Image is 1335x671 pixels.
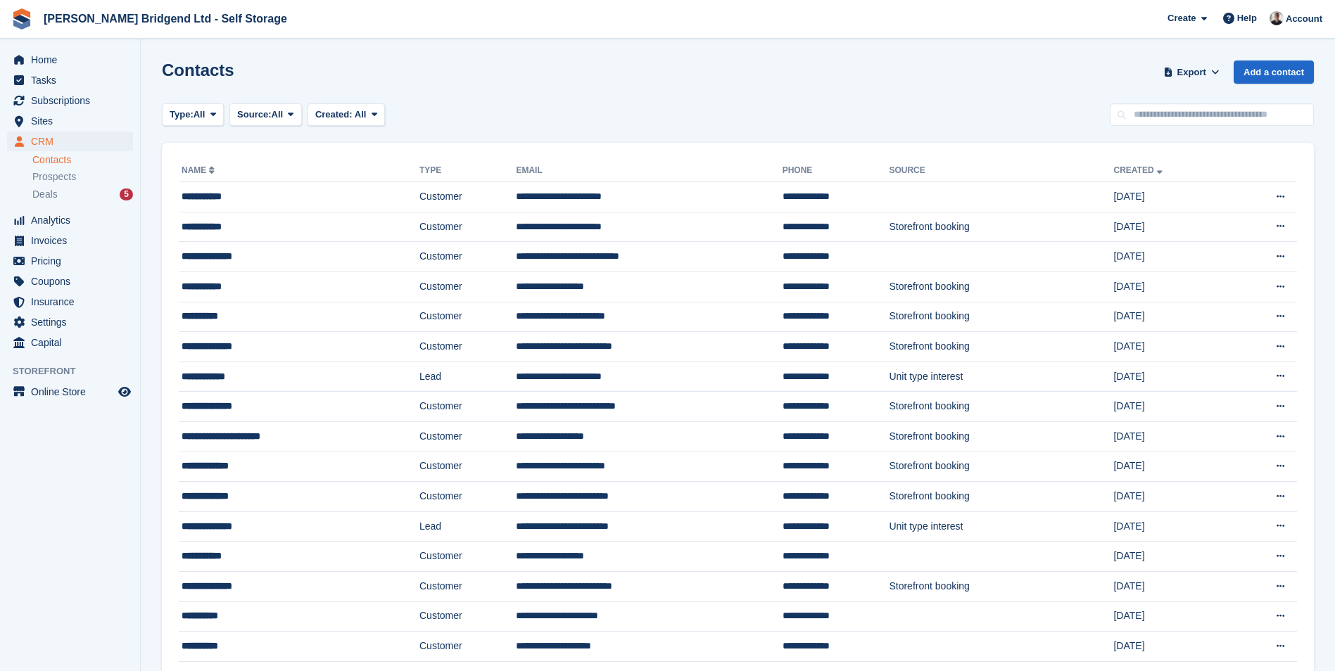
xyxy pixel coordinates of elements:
span: All [194,108,205,122]
td: [DATE] [1113,271,1230,302]
td: Storefront booking [889,452,1113,482]
td: [DATE] [1113,362,1230,392]
span: Help [1237,11,1257,25]
td: Storefront booking [889,302,1113,332]
a: Preview store [116,383,133,400]
td: [DATE] [1113,332,1230,362]
td: Unit type interest [889,362,1113,392]
td: [DATE] [1113,601,1230,632]
a: [PERSON_NAME] Bridgend Ltd - Self Storage [38,7,293,30]
span: Settings [31,312,115,332]
a: Add a contact [1234,60,1314,84]
a: menu [7,132,133,151]
a: menu [7,91,133,110]
td: Storefront booking [889,392,1113,422]
span: Storefront [13,364,140,378]
span: Type: [170,108,194,122]
a: menu [7,210,133,230]
span: Account [1286,12,1322,26]
button: Type: All [162,103,224,127]
span: Export [1177,65,1206,79]
td: [DATE] [1113,632,1230,662]
td: Customer [419,242,516,272]
a: menu [7,382,133,402]
span: CRM [31,132,115,151]
span: All [272,108,284,122]
span: Create [1168,11,1196,25]
th: Email [516,160,782,182]
td: [DATE] [1113,452,1230,482]
td: Customer [419,482,516,512]
span: Subscriptions [31,91,115,110]
span: Analytics [31,210,115,230]
span: Online Store [31,382,115,402]
a: menu [7,312,133,332]
td: Customer [419,421,516,452]
td: Customer [419,392,516,422]
td: [DATE] [1113,392,1230,422]
a: Deals 5 [32,187,133,202]
td: Customer [419,212,516,242]
th: Phone [783,160,890,182]
td: Storefront booking [889,271,1113,302]
img: stora-icon-8386f47178a22dfd0bd8f6a31ec36ba5ce8667c1dd55bd0f319d3a0aa187defe.svg [11,8,32,30]
span: Tasks [31,70,115,90]
span: Source: [237,108,271,122]
td: [DATE] [1113,242,1230,272]
span: Pricing [31,251,115,271]
a: menu [7,50,133,70]
span: Prospects [32,170,76,184]
td: Customer [419,332,516,362]
td: Customer [419,271,516,302]
td: Storefront booking [889,421,1113,452]
span: Deals [32,188,58,201]
td: Customer [419,571,516,601]
td: Customer [419,182,516,212]
td: [DATE] [1113,571,1230,601]
td: Customer [419,601,516,632]
td: Customer [419,632,516,662]
td: [DATE] [1113,182,1230,212]
th: Type [419,160,516,182]
span: Insurance [31,292,115,312]
span: Created: [315,109,353,120]
td: [DATE] [1113,511,1230,542]
a: menu [7,333,133,352]
span: All [355,109,367,120]
button: Created: All [308,103,385,127]
span: Coupons [31,271,115,291]
a: menu [7,111,133,131]
td: [DATE] [1113,212,1230,242]
td: Storefront booking [889,482,1113,512]
h1: Contacts [162,60,234,79]
td: Lead [419,362,516,392]
td: [DATE] [1113,302,1230,332]
a: Prospects [32,170,133,184]
span: Invoices [31,231,115,250]
td: Lead [419,511,516,542]
div: 5 [120,188,133,200]
td: [DATE] [1113,542,1230,572]
td: Customer [419,302,516,332]
td: Unit type interest [889,511,1113,542]
a: menu [7,231,133,250]
td: Storefront booking [889,212,1113,242]
td: [DATE] [1113,421,1230,452]
th: Source [889,160,1113,182]
td: Storefront booking [889,332,1113,362]
a: menu [7,251,133,271]
span: Sites [31,111,115,131]
a: Name [182,165,217,175]
td: [DATE] [1113,482,1230,512]
span: Capital [31,333,115,352]
a: menu [7,271,133,291]
a: Contacts [32,153,133,167]
img: Rhys Jones [1270,11,1284,25]
a: menu [7,70,133,90]
button: Export [1160,60,1222,84]
td: Customer [419,542,516,572]
a: Created [1113,165,1165,175]
span: Home [31,50,115,70]
td: Storefront booking [889,571,1113,601]
a: menu [7,292,133,312]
